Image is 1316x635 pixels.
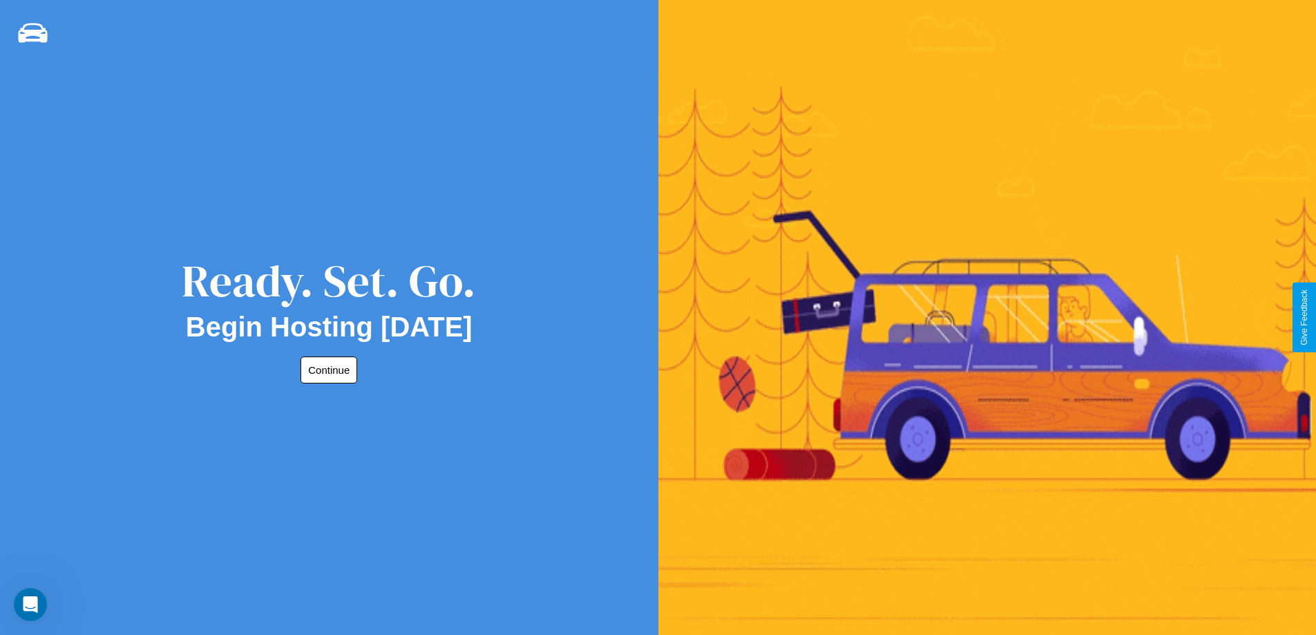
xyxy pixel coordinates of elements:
div: Give Feedback [1299,290,1309,345]
h2: Begin Hosting [DATE] [186,312,473,343]
button: Continue [301,357,357,383]
iframe: Intercom live chat [14,588,47,621]
div: Ready. Set. Go. [182,250,476,312]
